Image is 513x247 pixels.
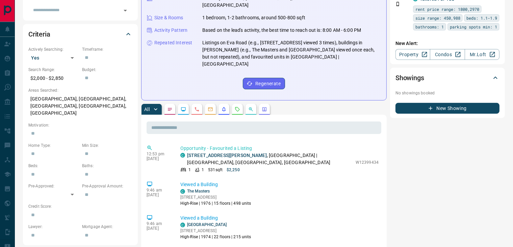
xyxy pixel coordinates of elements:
[248,107,254,112] svg: Opportunities
[187,152,352,166] p: , [GEOGRAPHIC_DATA] | [GEOGRAPHIC_DATA], [GEOGRAPHIC_DATA], [GEOGRAPHIC_DATA]
[181,107,186,112] svg: Lead Browsing Activity
[180,215,379,222] p: Viewed a Building
[187,153,267,158] a: [STREET_ADDRESS][PERSON_NAME]
[208,167,223,173] p: 531 sqft
[82,163,132,169] p: Baths:
[180,223,185,227] div: condos.ca
[415,23,444,30] span: bathrooms: 1
[28,142,79,149] p: Home Type:
[395,2,400,6] svg: Push Notification Only
[147,188,170,193] p: 9:46 am
[221,107,227,112] svg: Listing Alerts
[187,222,227,227] a: [GEOGRAPHIC_DATA]
[154,27,187,34] p: Activity Pattern
[235,107,240,112] svg: Requests
[466,15,497,21] span: beds: 1.1-1.9
[202,167,204,173] p: 1
[82,67,132,73] p: Budget:
[154,39,192,46] p: Repeated Interest
[82,183,132,189] p: Pre-Approval Amount:
[154,14,183,21] p: Size & Rooms
[147,226,170,231] p: [DATE]
[415,6,479,13] span: rent price range: 1800,2970
[202,27,361,34] p: Based on the lead's activity, the best time to reach out is: 8:00 AM - 6:00 PM
[121,6,130,15] button: Open
[194,107,200,112] svg: Calls
[356,159,379,165] p: W12399434
[202,14,305,21] p: 1 bedroom, 1-2 bathrooms, around 500-800 sqft
[28,163,79,169] p: Beds:
[262,107,267,112] svg: Agent Actions
[395,103,499,114] button: New Showing
[28,122,132,128] p: Motivation:
[395,70,499,86] div: Showings
[465,49,499,60] a: Mr.Loft
[180,234,251,240] p: High-Rise | 1974 | 22 floors | 215 units
[82,46,132,52] p: Timeframe:
[180,228,251,234] p: [STREET_ADDRESS]
[28,29,50,40] h2: Criteria
[180,194,251,200] p: [STREET_ADDRESS]
[28,87,132,93] p: Areas Searched:
[28,73,79,84] p: $2,000 - $2,850
[144,107,150,112] p: All
[180,181,379,188] p: Viewed a Building
[28,224,79,230] p: Lawyer:
[147,152,170,156] p: 12:53 pm
[243,78,285,89] button: Regenerate
[180,200,251,206] p: High-Rise | 1976 | 15 floors | 498 units
[28,67,79,73] p: Search Range:
[147,193,170,197] p: [DATE]
[395,49,430,60] a: Property
[82,224,132,230] p: Mortgage Agent:
[180,153,185,158] div: condos.ca
[28,46,79,52] p: Actively Searching:
[28,26,132,42] div: Criteria
[82,142,132,149] p: Min Size:
[202,39,381,68] p: Listings on Eva Road (e.g., [STREET_ADDRESS] viewed 3 times), buildings in [PERSON_NAME] (e.g., T...
[187,189,210,194] a: The Masters
[208,107,213,112] svg: Emails
[180,189,185,194] div: condos.ca
[28,93,132,119] p: [GEOGRAPHIC_DATA], [GEOGRAPHIC_DATA], [GEOGRAPHIC_DATA], [GEOGRAPHIC_DATA], [GEOGRAPHIC_DATA]
[188,167,191,173] p: 1
[450,23,497,30] span: parking spots min: 1
[28,52,79,63] div: Yes
[395,90,499,96] p: No showings booked
[28,203,132,209] p: Credit Score:
[395,72,424,83] h2: Showings
[180,145,379,152] p: Opportunity - Favourited a Listing
[430,49,465,60] a: Condos
[415,15,460,21] span: size range: 450,988
[395,40,499,47] p: New Alert:
[28,183,79,189] p: Pre-Approved:
[147,221,170,226] p: 9:46 am
[167,107,173,112] svg: Notes
[147,156,170,161] p: [DATE]
[227,167,240,173] p: $2,250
